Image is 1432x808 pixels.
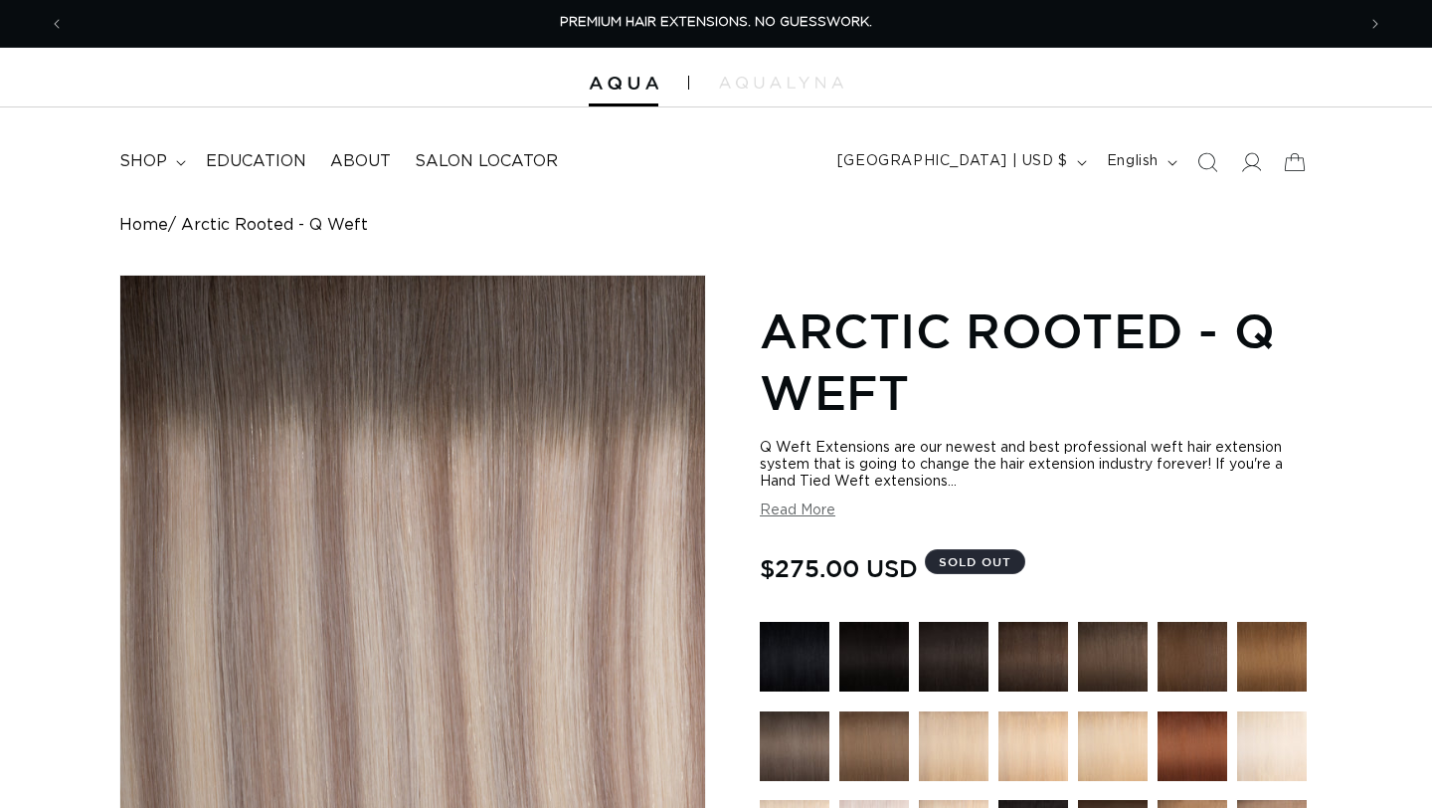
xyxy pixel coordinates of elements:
img: 6 Light Brown - Q Weft [1237,622,1307,692]
button: Next announcement [1353,5,1397,43]
img: 16 Blonde - Q Weft [919,711,988,781]
span: Sold out [925,549,1025,574]
button: Read More [760,503,835,519]
img: aqualyna.com [719,77,843,89]
span: [GEOGRAPHIC_DATA] | USD $ [837,151,1068,172]
span: Education [206,151,306,172]
button: Previous announcement [35,5,79,43]
nav: breadcrumbs [119,216,1313,235]
img: Aqua Hair Extensions [589,77,658,91]
summary: shop [107,139,194,184]
h1: Arctic Rooted - Q Weft [760,300,1313,424]
img: 1N Natural Black - Q Weft [839,622,909,692]
a: 16 Blonde - Q Weft [919,711,988,791]
a: Education [194,139,318,184]
img: 4 Medium Brown - Q Weft [1158,622,1227,692]
a: 24 Light Golden Blonde - Q Weft [1078,711,1148,791]
a: About [318,139,403,184]
span: English [1107,151,1159,172]
a: 8AB Ash Brown - Q Weft [760,711,829,791]
span: Salon Locator [415,151,558,172]
a: Home [119,216,168,235]
img: 8 Golden Brown - Q Weft [839,711,909,781]
a: 4 Medium Brown - Q Weft [1158,622,1227,702]
span: Arctic Rooted - Q Weft [181,216,368,235]
span: shop [119,151,167,172]
a: 60A Most Platinum Ash - Q Weft [1237,711,1307,791]
a: 8 Golden Brown - Q Weft [839,711,909,791]
span: About [330,151,391,172]
a: 6 Light Brown - Q Weft [1237,622,1307,702]
a: 22 Light Blonde - Q Weft [998,711,1068,791]
summary: Search [1185,140,1229,184]
span: PREMIUM HAIR EXTENSIONS. NO GUESSWORK. [560,16,872,29]
span: $275.00 USD [760,549,918,587]
img: 33 Copper Red - Q Weft [1158,711,1227,781]
img: 2 Dark Brown - Q Weft [998,622,1068,692]
img: 1 Black - Q Weft [760,622,829,692]
img: 4AB Medium Ash Brown - Q Weft [1078,622,1148,692]
img: 8AB Ash Brown - Q Weft [760,711,829,781]
button: English [1095,143,1185,181]
a: 4AB Medium Ash Brown - Q Weft [1078,622,1148,702]
a: 1N Natural Black - Q Weft [839,622,909,702]
a: 1 Black - Q Weft [760,622,829,702]
a: 33 Copper Red - Q Weft [1158,711,1227,791]
img: 24 Light Golden Blonde - Q Weft [1078,711,1148,781]
a: 1B Soft Black - Q Weft [919,622,988,702]
button: [GEOGRAPHIC_DATA] | USD $ [825,143,1095,181]
a: Salon Locator [403,139,570,184]
div: Q Weft Extensions are our newest and best professional weft hair extension system that is going t... [760,440,1313,491]
img: 1B Soft Black - Q Weft [919,622,988,692]
img: 22 Light Blonde - Q Weft [998,711,1068,781]
a: 2 Dark Brown - Q Weft [998,622,1068,702]
img: 60A Most Platinum Ash - Q Weft [1237,711,1307,781]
